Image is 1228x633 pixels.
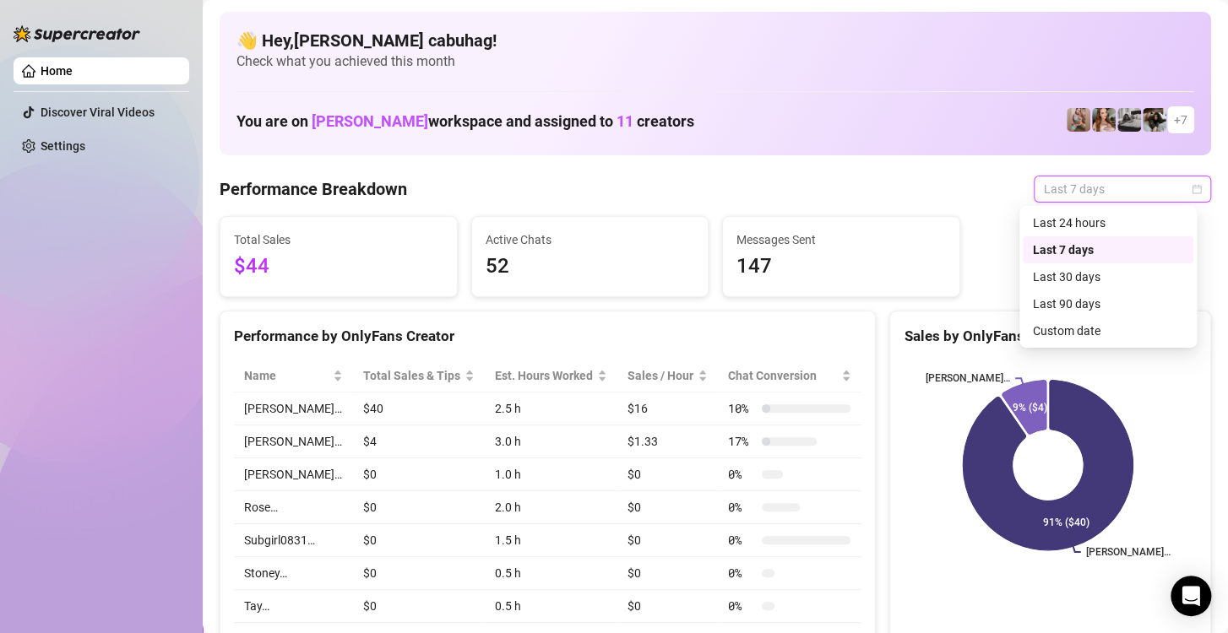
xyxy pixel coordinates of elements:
[1086,546,1171,558] text: [PERSON_NAME]…
[1067,108,1090,132] img: Leila (@leila_n)
[353,590,485,623] td: $0
[41,139,85,153] a: Settings
[41,64,73,78] a: Home
[904,325,1197,348] div: Sales by OnlyFans Creator
[728,597,755,615] span: 0 %
[485,491,617,524] td: 2.0 h
[617,491,718,524] td: $0
[1033,241,1183,259] div: Last 7 days
[1117,108,1141,132] img: Tay️ (@itstaysis)
[1023,290,1193,317] div: Last 90 days
[728,531,755,549] span: 0 %
[363,366,461,385] span: Total Sales & Tips
[718,360,861,392] th: Chat Conversion
[1033,295,1183,313] div: Last 90 days
[728,399,755,418] span: 10 %
[244,366,329,385] span: Name
[1033,268,1183,286] div: Last 30 days
[1174,111,1187,129] span: + 7
[234,325,861,348] div: Performance by OnlyFans Creator
[486,251,695,283] span: 52
[628,366,694,385] span: Sales / Hour
[353,425,485,458] td: $4
[486,230,695,249] span: Active Chats
[234,458,353,491] td: [PERSON_NAME]…
[1033,322,1183,340] div: Custom date
[728,432,755,451] span: 17 %
[234,251,443,283] span: $44
[312,112,428,130] span: [PERSON_NAME]
[234,230,443,249] span: Total Sales
[353,458,485,491] td: $0
[1023,209,1193,236] div: Last 24 hours
[485,458,617,491] td: 1.0 h
[617,360,718,392] th: Sales / Hour
[1023,236,1193,263] div: Last 7 days
[495,366,594,385] div: Est. Hours Worked
[353,491,485,524] td: $0
[234,360,353,392] th: Name
[485,557,617,590] td: 0.5 h
[736,251,946,283] span: 147
[1023,317,1193,344] div: Custom date
[728,564,755,582] span: 0 %
[617,112,633,130] span: 11
[485,392,617,425] td: 2.5 h
[234,590,353,623] td: Tay️…
[617,524,718,557] td: $0
[485,425,617,458] td: 3.0 h
[736,230,946,249] span: Messages Sent
[236,112,694,131] h1: You are on workspace and assigned to creators
[234,524,353,557] td: Subgirl0831…
[617,590,718,623] td: $0
[1033,214,1183,232] div: Last 24 hours
[617,392,718,425] td: $16
[220,177,407,201] h4: Performance Breakdown
[236,29,1194,52] h4: 👋 Hey, [PERSON_NAME] cabuhag !
[485,524,617,557] td: 1.5 h
[236,52,1194,71] span: Check what you achieved this month
[353,524,485,557] td: $0
[1023,263,1193,290] div: Last 30 days
[353,392,485,425] td: $40
[14,25,140,42] img: logo-BBDzfeDw.svg
[1092,108,1116,132] img: Chloe (@chloefoxxe)
[728,498,755,517] span: 0 %
[617,557,718,590] td: $0
[617,425,718,458] td: $1.33
[485,590,617,623] td: 0.5 h
[1171,576,1211,616] div: Open Intercom Messenger
[728,465,755,484] span: 0 %
[353,557,485,590] td: $0
[234,491,353,524] td: Rose…
[617,458,718,491] td: $0
[1192,184,1202,194] span: calendar
[926,372,1010,384] text: [PERSON_NAME]…
[234,392,353,425] td: [PERSON_NAME]…
[1143,108,1166,132] img: Rose (@rose_d_kush)
[234,557,353,590] td: Stoney…
[234,425,353,458] td: [PERSON_NAME]…
[728,366,838,385] span: Chat Conversion
[41,105,155,119] a: Discover Viral Videos
[353,360,485,392] th: Total Sales & Tips
[1044,176,1201,202] span: Last 7 days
